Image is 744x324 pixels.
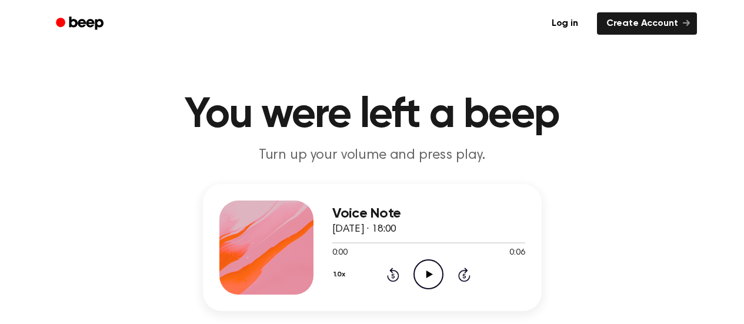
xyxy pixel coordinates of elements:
button: 1.0x [332,265,350,285]
p: Turn up your volume and press play. [146,146,598,165]
h1: You were left a beep [71,94,673,136]
a: Create Account [597,12,697,35]
span: 0:06 [509,247,525,259]
span: 0:00 [332,247,348,259]
span: [DATE] · 18:00 [332,224,397,235]
a: Log in [540,10,590,37]
a: Beep [48,12,114,35]
h3: Voice Note [332,206,525,222]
